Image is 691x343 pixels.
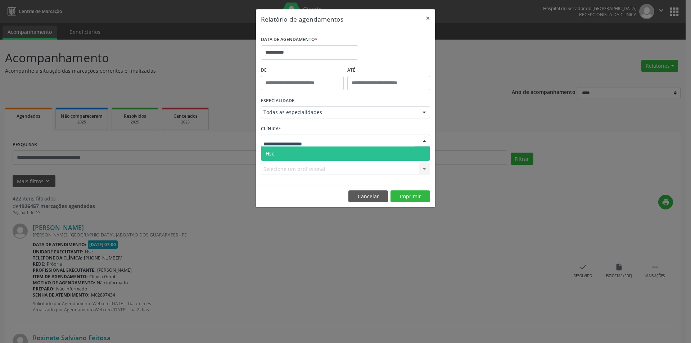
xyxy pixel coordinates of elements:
[261,95,294,107] label: ESPECIALIDADE
[390,190,430,203] button: Imprimir
[261,123,281,135] label: CLÍNICA
[263,109,415,116] span: Todas as especialidades
[266,150,275,157] span: Hse
[421,9,435,27] button: Close
[348,190,388,203] button: Cancelar
[261,34,317,45] label: DATA DE AGENDAMENTO
[261,14,343,24] h5: Relatório de agendamentos
[261,65,344,76] label: De
[347,65,430,76] label: ATÉ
